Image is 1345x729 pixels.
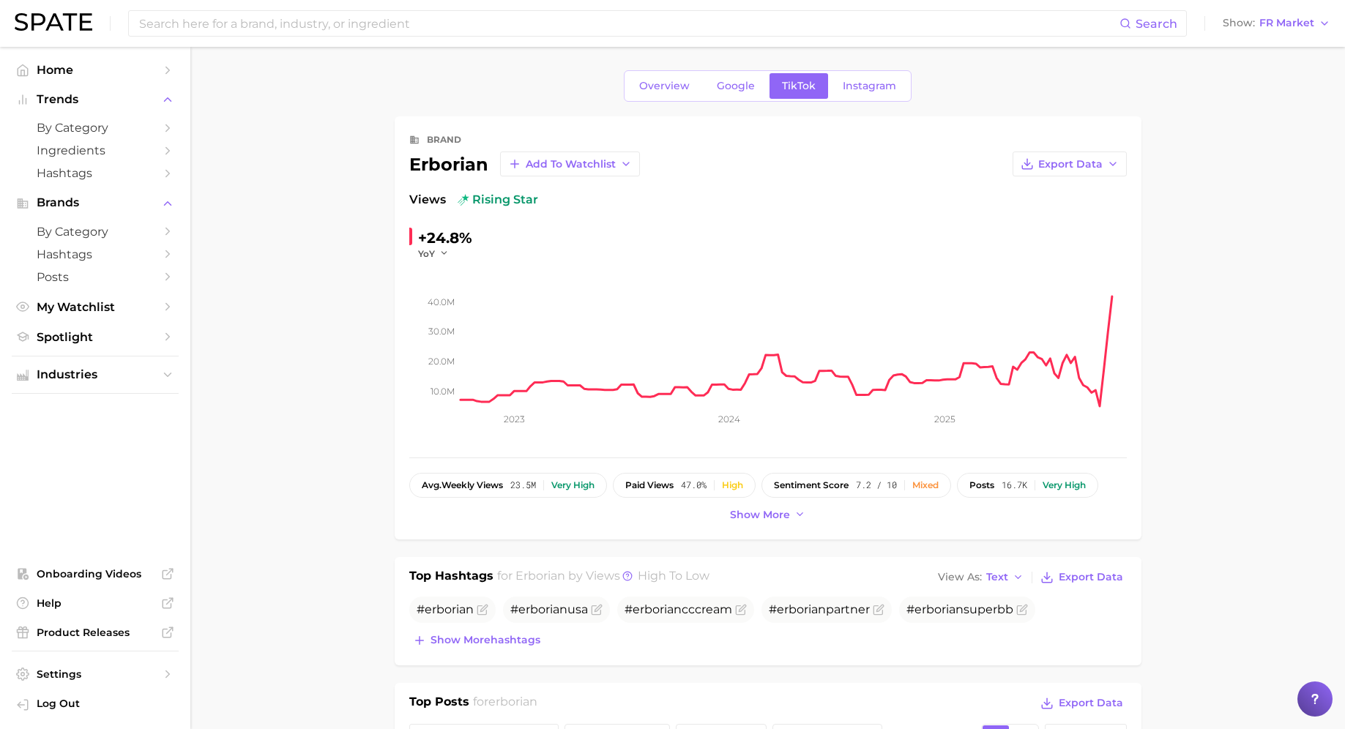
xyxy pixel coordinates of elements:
[409,630,544,651] button: Show morehashtags
[12,296,179,318] a: My Watchlist
[1223,19,1255,27] span: Show
[986,573,1008,581] span: Text
[1259,19,1314,27] span: FR Market
[1136,17,1177,31] span: Search
[37,166,154,180] span: Hashtags
[625,480,674,490] span: paid views
[704,73,767,99] a: Google
[914,602,964,616] span: erborian
[37,225,154,239] span: by Category
[735,604,747,616] button: Flag as miscategorized or irrelevant
[37,247,154,261] span: Hashtags
[428,326,455,337] tspan: 30.0m
[37,196,154,209] span: Brands
[37,93,154,106] span: Trends
[782,80,816,92] span: TikTok
[37,697,167,710] span: Log Out
[856,480,897,490] span: 7.2 / 10
[551,480,595,490] div: Very high
[12,162,179,184] a: Hashtags
[427,131,461,149] div: brand
[591,604,603,616] button: Flag as miscategorized or irrelevant
[722,480,743,490] div: High
[12,364,179,386] button: Industries
[12,266,179,288] a: Posts
[1016,604,1028,616] button: Flag as miscategorized or irrelevant
[1013,152,1127,176] button: Export Data
[12,192,179,214] button: Brands
[428,296,455,307] tspan: 40.0m
[458,194,469,206] img: rising star
[12,663,179,685] a: Settings
[12,692,179,717] a: Log out. Currently logged in with e-mail mathilde@spate.nyc.
[497,567,709,588] h2: for by Views
[1059,697,1123,709] span: Export Data
[1037,567,1126,588] button: Export Data
[37,300,154,314] span: My Watchlist
[458,191,538,209] span: rising star
[12,592,179,614] a: Help
[1059,571,1123,583] span: Export Data
[503,414,524,425] tspan: 2023
[1038,158,1103,171] span: Export Data
[12,89,179,111] button: Trends
[769,602,870,616] span: # partner
[515,569,565,583] span: erborian
[1037,693,1126,714] button: Export Data
[638,569,709,583] span: high to low
[639,80,690,92] span: Overview
[969,480,994,490] span: posts
[409,152,640,176] div: erborian
[428,356,455,367] tspan: 20.0m
[777,602,826,616] span: erborian
[37,567,154,580] span: Onboarding Videos
[431,385,455,396] tspan: 10.0m
[37,143,154,157] span: Ingredients
[627,73,702,99] a: Overview
[409,567,493,588] h1: Top Hashtags
[409,191,446,209] span: Views
[518,602,567,616] span: erborian
[934,568,1028,587] button: View AsText
[418,247,435,260] span: YoY
[12,116,179,139] a: by Category
[37,270,154,284] span: Posts
[422,480,503,490] span: weekly views
[681,480,707,490] span: 47.0%
[730,509,790,521] span: Show more
[488,695,537,709] span: erborian
[473,693,537,715] h2: for
[1002,480,1027,490] span: 16.7k
[418,226,472,250] div: +24.8%
[37,63,154,77] span: Home
[770,73,828,99] a: TikTok
[37,626,154,639] span: Product Releases
[726,505,810,525] button: Show more
[12,220,179,243] a: by Category
[718,414,739,425] tspan: 2024
[12,139,179,162] a: Ingredients
[422,479,441,490] abbr: average
[843,80,896,92] span: Instagram
[37,121,154,135] span: by Category
[830,73,909,99] a: Instagram
[431,634,540,646] span: Show more hashtags
[12,621,179,643] a: Product Releases
[15,13,92,31] img: SPATE
[510,602,588,616] span: # usa
[409,473,607,498] button: avg.weekly views23.5mVery high
[12,563,179,585] a: Onboarding Videos
[37,368,154,381] span: Industries
[912,480,939,490] div: Mixed
[633,602,682,616] span: erborian
[12,59,179,81] a: Home
[500,152,640,176] button: Add to Watchlist
[934,414,955,425] tspan: 2025
[138,11,1119,36] input: Search here for a brand, industry, or ingredient
[12,326,179,348] a: Spotlight
[774,480,849,490] span: sentiment score
[418,247,450,260] button: YoY
[409,693,469,715] h1: Top Posts
[613,473,756,498] button: paid views47.0%High
[873,604,884,616] button: Flag as miscategorized or irrelevant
